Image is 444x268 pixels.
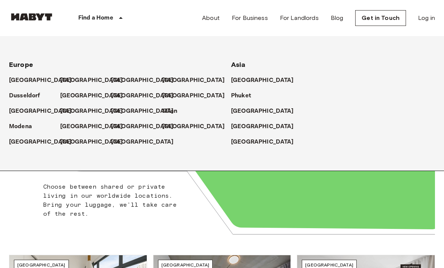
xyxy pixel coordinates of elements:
p: Phuket [231,91,251,100]
a: [GEOGRAPHIC_DATA] [60,122,131,131]
a: [GEOGRAPHIC_DATA] [162,76,233,85]
span: Europe [9,61,33,69]
a: [GEOGRAPHIC_DATA] [111,107,181,116]
a: Get in Touch [355,10,406,26]
a: [GEOGRAPHIC_DATA] [231,76,301,85]
p: [GEOGRAPHIC_DATA] [162,76,225,85]
a: Modena [9,122,40,131]
a: [GEOGRAPHIC_DATA] [162,91,233,100]
a: [GEOGRAPHIC_DATA] [9,76,79,85]
a: For Business [232,14,268,23]
p: Dusseldorf [9,91,40,100]
p: Modena [9,122,32,131]
a: Milan [162,107,185,116]
p: Unlock your next move. [246,96,423,172]
p: [GEOGRAPHIC_DATA] [9,76,72,85]
p: [GEOGRAPHIC_DATA] [60,138,123,147]
span: Asia [231,61,246,69]
p: [GEOGRAPHIC_DATA] [60,91,123,100]
a: [GEOGRAPHIC_DATA] [9,138,79,147]
p: Milan [162,107,178,116]
p: [GEOGRAPHIC_DATA] [111,138,174,147]
p: [GEOGRAPHIC_DATA] [111,122,174,131]
p: [GEOGRAPHIC_DATA] [231,138,294,147]
span: [GEOGRAPHIC_DATA] [305,262,353,268]
span: [GEOGRAPHIC_DATA] [161,262,210,268]
a: [GEOGRAPHIC_DATA] [60,107,131,116]
p: Choose between shared or private living in our worldwide locations. Bring your luggage, we'll tak... [43,182,184,218]
a: Log in [418,14,435,23]
a: [GEOGRAPHIC_DATA] [60,76,131,85]
p: [GEOGRAPHIC_DATA] [231,122,294,131]
a: [GEOGRAPHIC_DATA] [162,122,233,131]
p: [GEOGRAPHIC_DATA] [111,76,174,85]
img: Habyt [9,13,54,21]
a: [GEOGRAPHIC_DATA] [60,91,131,100]
p: [GEOGRAPHIC_DATA] [60,107,123,116]
p: [GEOGRAPHIC_DATA] [111,91,174,100]
a: [GEOGRAPHIC_DATA] [9,107,79,116]
a: [GEOGRAPHIC_DATA] [111,76,181,85]
a: [GEOGRAPHIC_DATA] [60,138,131,147]
a: For Landlords [280,14,319,23]
p: [GEOGRAPHIC_DATA] [111,107,174,116]
p: [GEOGRAPHIC_DATA] [162,91,225,100]
p: [GEOGRAPHIC_DATA] [9,107,72,116]
a: Dusseldorf [9,91,48,100]
a: Blog [331,14,344,23]
a: [GEOGRAPHIC_DATA] [231,138,301,147]
a: [GEOGRAPHIC_DATA] [231,122,301,131]
a: About [202,14,220,23]
p: [GEOGRAPHIC_DATA] [60,122,123,131]
p: [GEOGRAPHIC_DATA] [231,107,294,116]
p: [GEOGRAPHIC_DATA] [231,76,294,85]
a: Phuket [231,91,258,100]
p: [GEOGRAPHIC_DATA] [60,76,123,85]
a: [GEOGRAPHIC_DATA] [231,107,301,116]
p: [GEOGRAPHIC_DATA] [9,138,72,147]
span: [GEOGRAPHIC_DATA] [17,262,65,268]
a: [GEOGRAPHIC_DATA] [111,122,181,131]
a: [GEOGRAPHIC_DATA] [111,91,181,100]
a: [GEOGRAPHIC_DATA] [111,138,181,147]
p: Find a Home [78,14,113,23]
p: [GEOGRAPHIC_DATA] [162,122,225,131]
